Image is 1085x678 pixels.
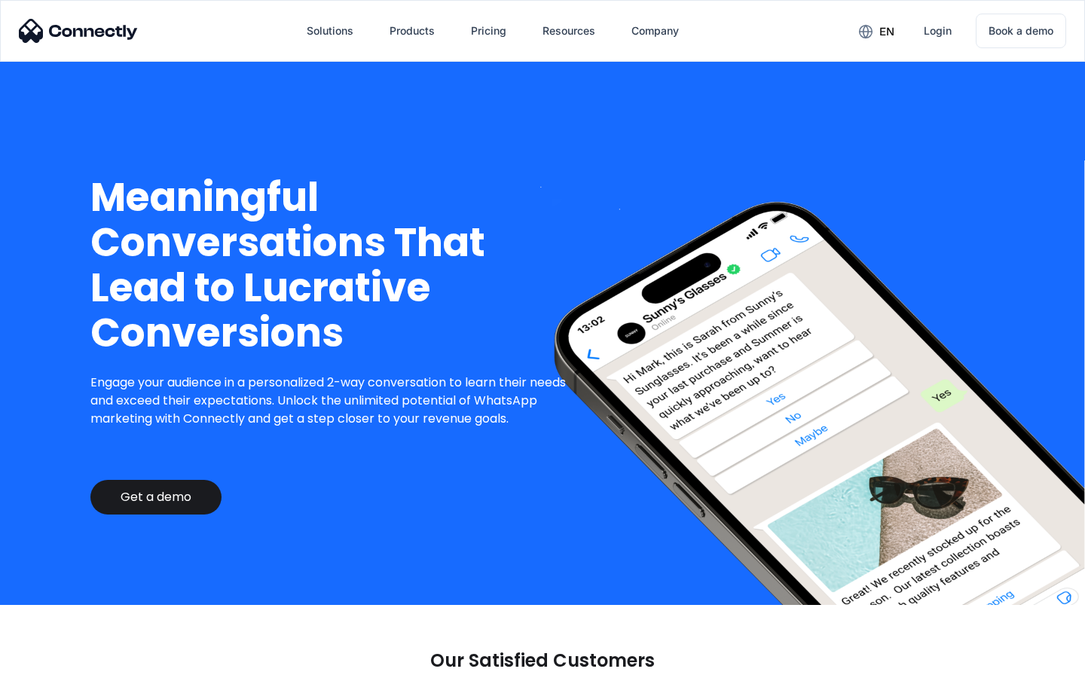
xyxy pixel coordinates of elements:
h1: Meaningful Conversations That Lead to Lucrative Conversions [90,175,578,356]
div: Resources [530,13,607,49]
a: Pricing [459,13,518,49]
div: en [879,21,894,42]
div: en [847,20,906,42]
div: Solutions [307,20,353,41]
div: Login [924,20,952,41]
div: Products [377,13,447,49]
aside: Language selected: English [15,652,90,673]
div: Pricing [471,20,506,41]
div: Products [390,20,435,41]
ul: Language list [30,652,90,673]
a: Get a demo [90,480,222,515]
div: Get a demo [121,490,191,505]
div: Company [631,20,679,41]
p: Engage your audience in a personalized 2-way conversation to learn their needs and exceed their e... [90,374,578,428]
div: Resources [542,20,595,41]
a: Login [912,13,964,49]
div: Solutions [295,13,365,49]
a: Book a demo [976,14,1066,48]
div: Company [619,13,691,49]
img: Connectly Logo [19,19,138,43]
p: Our Satisfied Customers [430,650,655,671]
